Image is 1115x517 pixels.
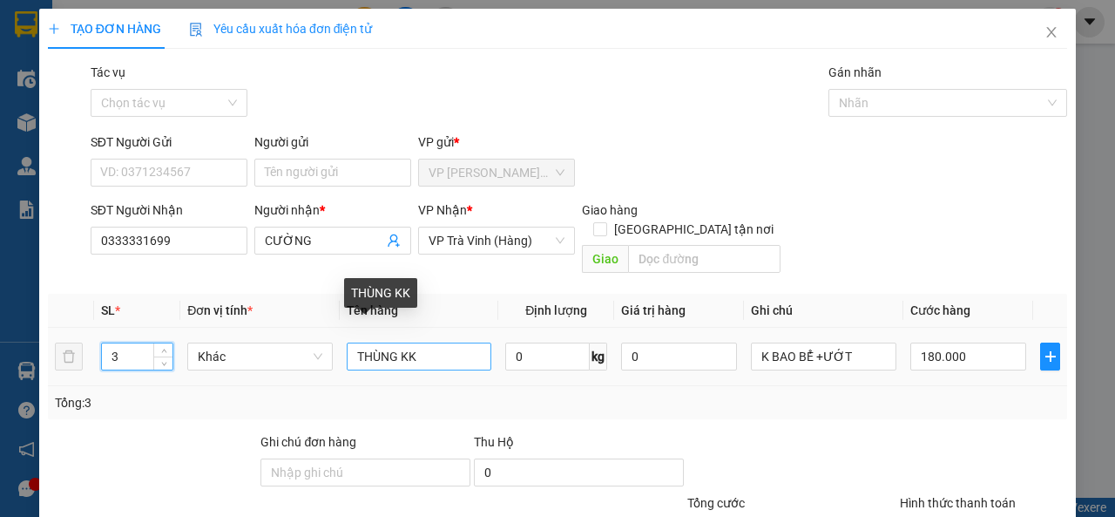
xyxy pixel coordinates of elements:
[91,133,247,152] div: SĐT Người Gửi
[910,303,970,317] span: Cước hàng
[590,343,607,371] span: kg
[55,343,83,371] button: delete
[91,201,247,220] div: SĐT Người Nhận
[159,358,169,369] span: down
[254,133,411,152] div: Người gửi
[429,228,564,254] span: VP Trà Vinh (Hàng)
[198,344,322,370] span: Khác
[628,245,780,273] input: Dọc đường
[582,203,638,217] span: Giao hàng
[1041,350,1059,364] span: plus
[387,234,401,248] span: user-add
[260,459,470,486] input: Ghi chú đơn hàng
[1040,343,1060,371] button: plus
[7,113,215,146] span: KO BAO BỂ- KO ĐỀN-NHẬN BXMT
[189,22,373,36] span: Yêu cầu xuất hóa đơn điện tử
[187,303,253,317] span: Đơn vị tính
[828,65,882,79] label: Gán nhãn
[525,303,587,317] span: Định lượng
[49,75,204,92] span: VP [GEOGRAPHIC_DATA]
[260,435,356,449] label: Ghi chú đơn hàng
[48,22,161,36] span: TẠO ĐƠN HÀNG
[153,344,172,357] span: Increase Value
[1027,9,1076,58] button: Close
[153,357,172,370] span: Decrease Value
[7,34,254,67] p: GỬI:
[344,278,417,308] div: THÙNG KK
[621,303,686,317] span: Giá trị hàng
[189,23,203,37] img: icon
[7,75,254,92] p: NHẬN:
[91,65,125,79] label: Tác vụ
[744,294,903,328] th: Ghi chú
[418,133,575,152] div: VP gửi
[582,245,628,273] span: Giao
[429,160,564,186] span: VP Trần Phú (Hàng)
[7,113,215,146] span: GIAO:
[93,94,158,111] span: ANH THÁI
[101,303,115,317] span: SL
[55,393,432,412] div: Tổng: 3
[254,201,411,220] div: Người nhận
[58,10,202,26] strong: BIÊN NHẬN GỬI HÀNG
[474,435,514,449] span: Thu Hộ
[418,203,467,217] span: VP Nhận
[7,94,158,111] span: 0903292361 -
[621,343,737,371] input: 0
[347,343,492,371] input: VD: Bàn, Ghế
[607,220,780,239] span: [GEOGRAPHIC_DATA] tận nơi
[48,23,60,35] span: plus
[7,34,162,67] span: VP [PERSON_NAME] ([GEOGRAPHIC_DATA]) -
[751,343,896,371] input: Ghi Chú
[900,496,1016,510] label: Hình thức thanh toán
[1044,25,1058,39] span: close
[159,346,169,357] span: up
[687,496,745,510] span: Tổng cước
